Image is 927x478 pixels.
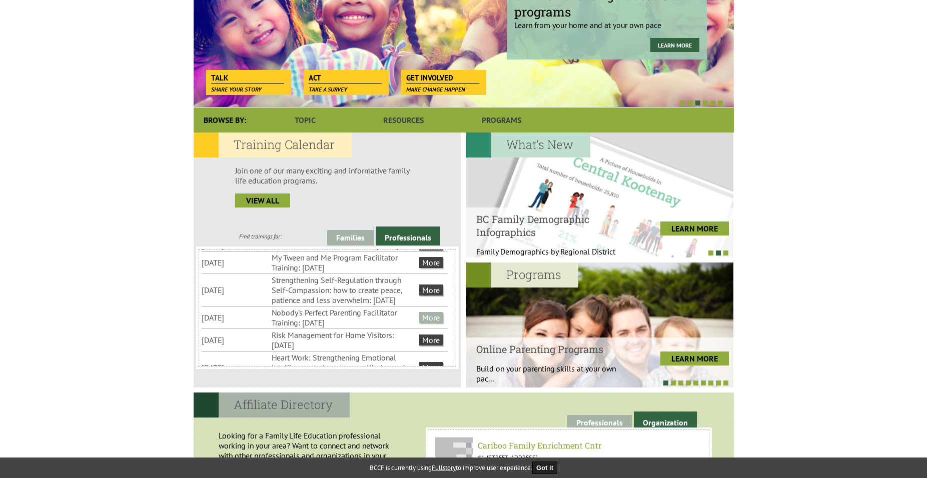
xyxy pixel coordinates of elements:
[272,351,417,383] li: Heart Work: Strengthening Emotional Intelligence to boost our wellbeing and support others
[206,70,290,84] a: Talk Share your story
[256,107,354,132] a: Topic
[309,72,382,83] span: Act
[466,262,578,287] h2: Programs
[309,85,347,93] span: Take a survey
[202,311,270,323] li: [DATE]
[272,251,417,273] li: My Tween and Me Program Facilitator Training: [DATE]
[272,274,417,306] li: Strengthening Self-Regulation through Self-Compassion: how to create peace, patience and less ove...
[235,165,420,185] p: Join one of our many exciting and informative family life education programs.
[406,72,480,83] span: Get Involved
[202,361,270,373] li: [DATE]
[419,362,443,373] a: More
[401,70,485,84] a: Get Involved Make change happen
[432,463,456,472] a: Fullstory
[438,440,699,450] h6: Cariboo Family Enrichment Cntr
[466,132,590,157] h2: What's New
[476,342,626,355] h4: Online Parenting Programs
[452,107,550,132] a: Programs
[194,132,352,157] h2: Training Calendar
[202,284,270,296] li: [DATE]
[272,329,417,351] li: Risk Management for Home Visitors: [DATE]
[660,221,729,235] a: LEARN MORE
[304,70,387,84] a: Act Take a survey
[211,72,285,83] span: Talk
[235,193,290,207] a: view all
[194,232,327,240] div: Find trainings for:
[194,392,350,417] h2: Affiliate Directory
[327,230,374,245] a: Families
[419,284,443,295] a: More
[419,257,443,268] a: More
[476,363,626,383] p: Build on your parenting skills at your own pac...
[211,85,262,93] span: Share your story
[194,107,256,132] div: Browse By:
[202,334,270,346] li: [DATE]
[435,453,702,461] p: #1-[STREET_ADDRESS]
[476,246,626,266] p: Family Demographics by Regional District Th...
[199,425,420,475] p: Looking for a Family Life Education professional working in your area? Want to connect and networ...
[476,212,626,238] h4: BC Family Demographic Infographics
[376,226,440,245] a: Professionals
[272,306,417,328] li: Nobody's Perfect Parenting Facilitator Training: [DATE]
[202,256,270,268] li: [DATE]
[532,461,557,474] button: Got it
[650,38,699,52] a: Learn more
[660,351,729,365] a: LEARN MORE
[634,411,697,430] a: Organization
[354,107,452,132] a: Resources
[419,334,443,345] a: More
[435,437,502,474] img: Cariboo Family Enrichment Cntr Jess Fraser
[567,415,632,430] a: Professionals
[406,85,465,93] span: Make change happen
[419,312,443,323] a: More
